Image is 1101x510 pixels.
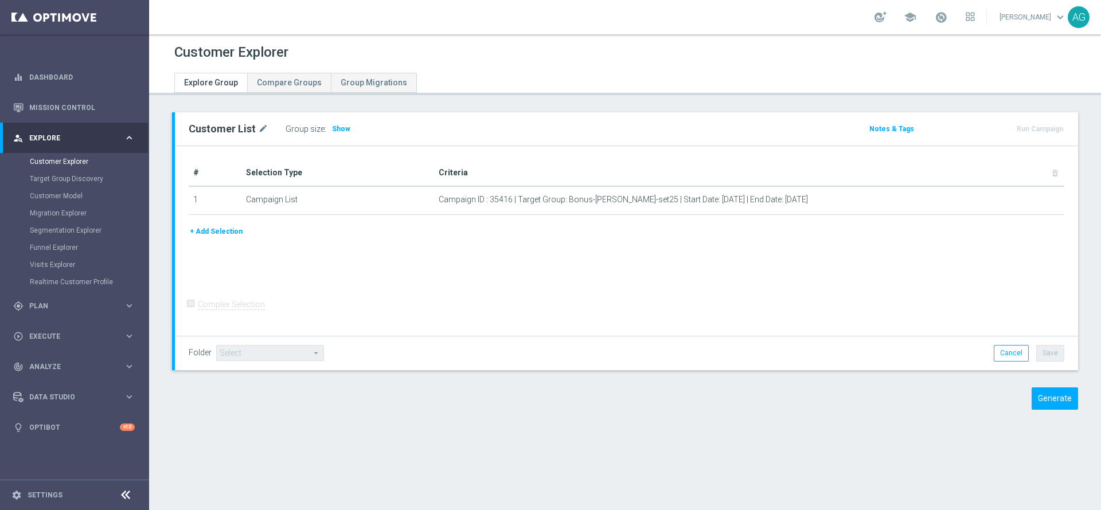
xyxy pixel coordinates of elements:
button: play_circle_outline Execute keyboard_arrow_right [13,332,135,341]
th: Selection Type [241,160,434,186]
span: Plan [29,303,124,309]
span: Analyze [29,363,124,370]
span: Campaign ID : 35416 | Target Group: Bonus-[PERSON_NAME]-set25 | Start Date: [DATE] | End Date: [D... [439,195,808,205]
a: Customer Model [30,191,119,201]
a: Dashboard [29,62,135,92]
button: Generate [1032,387,1078,410]
div: +10 [120,423,135,431]
i: gps_fixed [13,301,24,311]
div: Target Group Discovery [30,170,148,187]
a: Settings [28,492,63,499]
ul: Tabs [174,73,417,93]
a: Target Group Discovery [30,174,119,183]
label: Group size [286,124,325,134]
button: Mission Control [13,103,135,112]
div: Visits Explorer [30,256,148,273]
span: Group Migrations [341,78,407,87]
a: Visits Explorer [30,260,119,269]
span: Compare Groups [257,78,322,87]
button: track_changes Analyze keyboard_arrow_right [13,362,135,371]
span: school [904,11,916,23]
label: Folder [189,348,212,358]
div: Optibot [13,412,135,442]
button: lightbulb Optibot +10 [13,423,135,432]
a: Mission Control [29,92,135,123]
div: Customer Model [30,187,148,205]
div: Mission Control [13,92,135,123]
th: # [189,160,241,186]
i: keyboard_arrow_right [124,331,135,342]
i: keyboard_arrow_right [124,361,135,372]
div: Dashboard [13,62,135,92]
a: Segmentation Explorer [30,226,119,235]
button: person_search Explore keyboard_arrow_right [13,134,135,143]
span: Data Studio [29,394,124,401]
span: Explore [29,135,124,142]
button: Cancel [994,345,1029,361]
button: Save [1036,345,1064,361]
span: keyboard_arrow_down [1054,11,1067,23]
button: + Add Selection [189,225,244,238]
td: Campaign List [241,186,434,215]
i: keyboard_arrow_right [124,132,135,143]
a: Customer Explorer [30,157,119,166]
div: Plan [13,301,124,311]
div: Segmentation Explorer [30,222,148,239]
button: Data Studio keyboard_arrow_right [13,393,135,402]
div: Analyze [13,362,124,372]
a: Funnel Explorer [30,243,119,252]
button: gps_fixed Plan keyboard_arrow_right [13,301,135,311]
i: keyboard_arrow_right [124,300,135,311]
i: lightbulb [13,422,24,433]
i: settings [11,490,22,500]
span: Criteria [439,168,468,177]
div: Realtime Customer Profile [30,273,148,291]
label: : [325,124,326,134]
i: mode_edit [258,122,268,136]
div: AG [1068,6,1090,28]
i: person_search [13,133,24,143]
div: Funnel Explorer [30,239,148,256]
h2: Customer List [189,122,256,136]
div: Customer Explorer [30,153,148,170]
div: Data Studio [13,392,124,402]
span: Show [332,125,350,133]
i: equalizer [13,72,24,83]
button: equalizer Dashboard [13,73,135,82]
td: 1 [189,186,241,215]
span: Execute [29,333,124,340]
a: Optibot [29,412,120,442]
div: Execute [13,331,124,342]
i: play_circle_outline [13,331,24,342]
button: Notes & Tags [868,123,915,135]
div: Explore [13,133,124,143]
label: Complex Selection [198,299,265,310]
h1: Customer Explorer [174,44,288,61]
div: Migration Explorer [30,205,148,222]
span: Explore Group [184,78,238,87]
a: Migration Explorer [30,209,119,218]
a: Realtime Customer Profile [30,277,119,287]
a: [PERSON_NAME]keyboard_arrow_down [998,9,1068,26]
i: keyboard_arrow_right [124,391,135,402]
i: track_changes [13,362,24,372]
